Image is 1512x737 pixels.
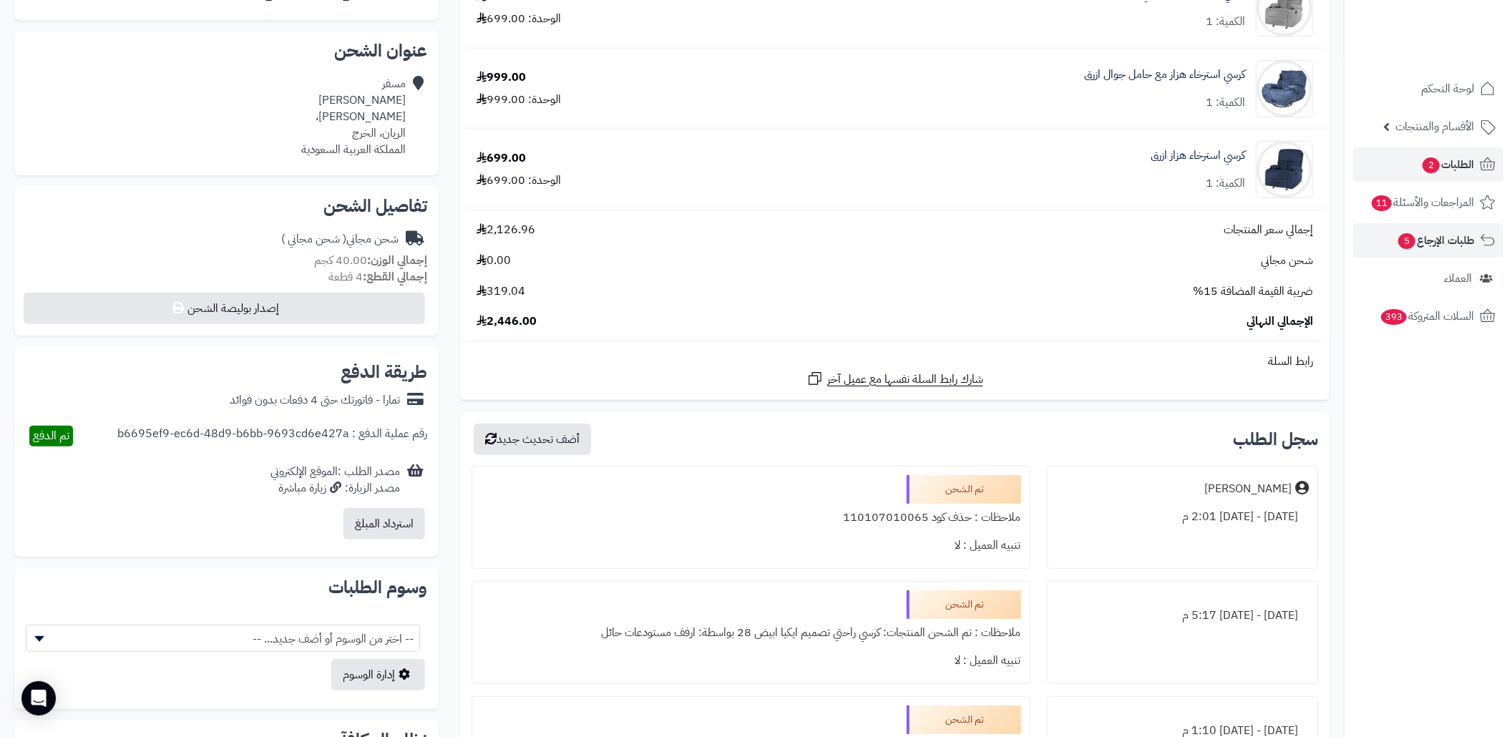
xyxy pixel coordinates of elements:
[1206,94,1245,111] div: الكمية: 1
[1206,175,1245,192] div: الكمية: 1
[341,363,427,381] h2: طريقة الدفع
[1353,223,1503,258] a: طلبات الإرجاع5
[1415,40,1498,70] img: logo-2.png
[1247,313,1313,330] span: الإجمالي النهائي
[1204,481,1292,497] div: [PERSON_NAME]
[1380,306,1474,326] span: السلات المتروكة
[477,283,525,300] span: 319.04
[230,392,400,409] div: تمارا - فاتورتك حتى 4 دفعات بدون فوائد
[24,293,425,324] button: إصدار بوليصة الشحن
[26,579,427,596] h2: وسوم الطلبات
[1381,309,1407,325] span: 393
[474,424,591,455] button: أضف تحديث جديد
[301,76,406,157] div: مسفر [PERSON_NAME] [PERSON_NAME]، الريان، الخرج المملكة العربية السعودية
[1224,222,1313,238] span: إجمالي سعر المنتجات
[907,706,1021,734] div: تم الشحن
[1353,185,1503,220] a: المراجعات والأسئلة11
[117,426,427,446] div: رقم عملية الدفع : b6695ef9-ec6d-48d9-b6bb-9693cd6e427a
[1084,67,1245,83] a: كرسي استرخاء هزاز مع حامل جوال ازرق
[1193,283,1313,300] span: ضريبة القيمة المضافة 15%
[281,230,346,248] span: ( شحن مجاني )
[1353,299,1503,333] a: السلات المتروكة393
[1233,431,1318,448] h3: سجل الطلب
[270,480,400,497] div: مصدر الزيارة: زيارة مباشرة
[1398,233,1415,249] span: 5
[26,42,427,59] h2: عنوان الشحن
[466,353,1324,370] div: رابط السلة
[281,231,399,248] div: شحن مجاني
[806,370,983,388] a: شارك رابط السلة نفسها مع عميل آخر
[1206,14,1245,30] div: الكمية: 1
[1056,503,1309,531] div: [DATE] - [DATE] 2:01 م
[1261,253,1313,269] span: شحن مجاني
[477,313,537,330] span: 2,446.00
[907,590,1021,619] div: تم الشحن
[1257,60,1312,117] img: 1738062285-110102050057-90x90.jpg
[33,427,69,444] span: تم الدفع
[477,69,526,86] div: 999.00
[1353,261,1503,296] a: العملاء
[1444,268,1472,288] span: العملاء
[26,625,420,652] span: -- اختر من الوسوم أو أضف جديد... --
[1151,147,1245,164] a: كرسي استرخاء هزاز ازرق
[1257,141,1312,198] img: 1738148062-110102050051-90x90.jpg
[314,252,427,269] small: 40.00 كجم
[481,647,1021,675] div: تنبيه العميل : لا
[26,197,427,215] h2: تفاصيل الشحن
[1353,147,1503,182] a: الطلبات2
[1370,192,1474,213] span: المراجعات والأسئلة
[331,659,425,690] a: إدارة الوسوم
[477,150,526,167] div: 699.00
[1423,157,1440,173] span: 2
[328,268,427,285] small: 4 قطعة
[1395,117,1474,137] span: الأقسام والمنتجات
[477,253,511,269] span: 0.00
[477,222,535,238] span: 2,126.96
[1421,79,1474,99] span: لوحة التحكم
[827,371,983,388] span: شارك رابط السلة نفسها مع عميل آخر
[477,172,561,189] div: الوحدة: 699.00
[270,464,400,497] div: مصدر الطلب :الموقع الإلكتروني
[1353,72,1503,106] a: لوحة التحكم
[1056,602,1309,630] div: [DATE] - [DATE] 5:17 م
[481,619,1021,647] div: ملاحظات : تم الشحن المنتجات: كرسي راحتي تصميم ايكيا ابيض 28 بواسطة: ارفف مستودعات حائل
[1372,195,1392,211] span: 11
[907,475,1021,504] div: تم الشحن
[481,504,1021,532] div: ملاحظات : حذف كود 110107010065
[477,92,561,108] div: الوحدة: 999.00
[21,681,56,716] div: Open Intercom Messenger
[367,252,427,269] strong: إجمالي الوزن:
[477,11,561,27] div: الوحدة: 699.00
[481,532,1021,560] div: تنبيه العميل : لا
[343,508,425,540] button: استرداد المبلغ
[1421,155,1474,175] span: الطلبات
[363,268,427,285] strong: إجمالي القطع:
[1397,230,1474,250] span: طلبات الإرجاع
[26,625,419,653] span: -- اختر من الوسوم أو أضف جديد... --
